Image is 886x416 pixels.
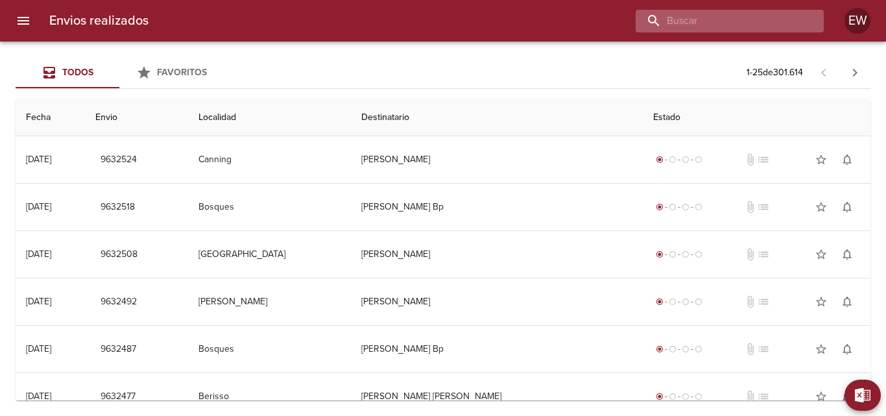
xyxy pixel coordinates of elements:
[757,343,770,356] span: No tiene pedido asociado
[815,390,828,403] span: star_border
[62,67,93,78] span: Todos
[669,251,676,258] span: radio_button_unchecked
[841,295,854,308] span: notifications_none
[101,341,136,358] span: 9632487
[757,248,770,261] span: No tiene pedido asociado
[656,345,664,353] span: radio_button_checked
[744,248,757,261] span: No tiene documentos adjuntos
[834,241,860,267] button: Activar notificaciones
[49,10,149,31] h6: Envios realizados
[808,194,834,220] button: Agregar a favoritos
[16,57,223,88] div: Tabs Envios
[682,298,689,306] span: radio_button_unchecked
[26,154,51,165] div: [DATE]
[656,298,664,306] span: radio_button_checked
[101,247,138,263] span: 9632508
[656,393,664,400] span: radio_button_checked
[669,203,676,211] span: radio_button_unchecked
[16,99,85,136] th: Fecha
[643,99,870,136] th: Estado
[695,251,702,258] span: radio_button_unchecked
[815,295,828,308] span: star_border
[834,384,860,410] button: Activar notificaciones
[815,248,828,261] span: star_border
[844,8,870,34] div: EW
[808,66,839,79] span: Pagina anterior
[744,390,757,403] span: No tiene documentos adjuntos
[653,153,705,166] div: Generado
[351,278,643,325] td: [PERSON_NAME]
[188,231,351,278] td: [GEOGRAPHIC_DATA]
[653,343,705,356] div: Generado
[351,136,643,183] td: [PERSON_NAME]
[101,389,136,405] span: 9632477
[636,10,802,32] input: buscar
[669,156,676,164] span: radio_button_unchecked
[839,57,870,88] span: Pagina siguiente
[157,67,207,78] span: Favoritos
[351,184,643,230] td: [PERSON_NAME] Bp
[841,343,854,356] span: notifications_none
[669,298,676,306] span: radio_button_unchecked
[695,393,702,400] span: radio_button_unchecked
[808,241,834,267] button: Agregar a favoritos
[695,345,702,353] span: radio_button_unchecked
[101,152,137,168] span: 9632524
[26,296,51,307] div: [DATE]
[653,201,705,214] div: Generado
[844,8,870,34] div: Abrir información de usuario
[834,336,860,362] button: Activar notificaciones
[653,390,705,403] div: Generado
[26,391,51,402] div: [DATE]
[841,153,854,166] span: notifications_none
[815,153,828,166] span: star_border
[188,326,351,373] td: Bosques
[695,298,702,306] span: radio_button_unchecked
[351,99,643,136] th: Destinatario
[841,390,854,403] span: notifications_none
[744,343,757,356] span: No tiene documentos adjuntos
[26,343,51,354] div: [DATE]
[757,390,770,403] span: No tiene pedido asociado
[815,201,828,214] span: star_border
[669,345,676,353] span: radio_button_unchecked
[653,248,705,261] div: Generado
[815,343,828,356] span: star_border
[95,195,140,219] button: 9632518
[26,201,51,212] div: [DATE]
[682,156,689,164] span: radio_button_unchecked
[695,203,702,211] span: radio_button_unchecked
[808,289,834,315] button: Agregar a favoritos
[682,345,689,353] span: radio_button_unchecked
[744,201,757,214] span: No tiene documentos adjuntos
[744,153,757,166] span: No tiene documentos adjuntos
[757,153,770,166] span: No tiene pedido asociado
[188,136,351,183] td: Canning
[757,295,770,308] span: No tiene pedido asociado
[95,290,142,314] button: 9632492
[808,147,834,173] button: Agregar a favoritos
[95,337,141,361] button: 9632487
[747,66,803,79] p: 1 - 25 de 301.614
[95,148,142,172] button: 9632524
[85,99,188,136] th: Envio
[744,295,757,308] span: No tiene documentos adjuntos
[757,201,770,214] span: No tiene pedido asociado
[656,251,664,258] span: radio_button_checked
[808,336,834,362] button: Agregar a favoritos
[841,201,854,214] span: notifications_none
[656,156,664,164] span: radio_button_checked
[834,289,860,315] button: Activar notificaciones
[656,203,664,211] span: radio_button_checked
[95,243,143,267] button: 9632508
[695,156,702,164] span: radio_button_unchecked
[101,199,135,215] span: 9632518
[834,194,860,220] button: Activar notificaciones
[844,380,881,411] button: Exportar Excel
[834,147,860,173] button: Activar notificaciones
[26,249,51,260] div: [DATE]
[188,184,351,230] td: Bosques
[351,326,643,373] td: [PERSON_NAME] Bp
[669,393,676,400] span: radio_button_unchecked
[95,385,141,409] button: 9632477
